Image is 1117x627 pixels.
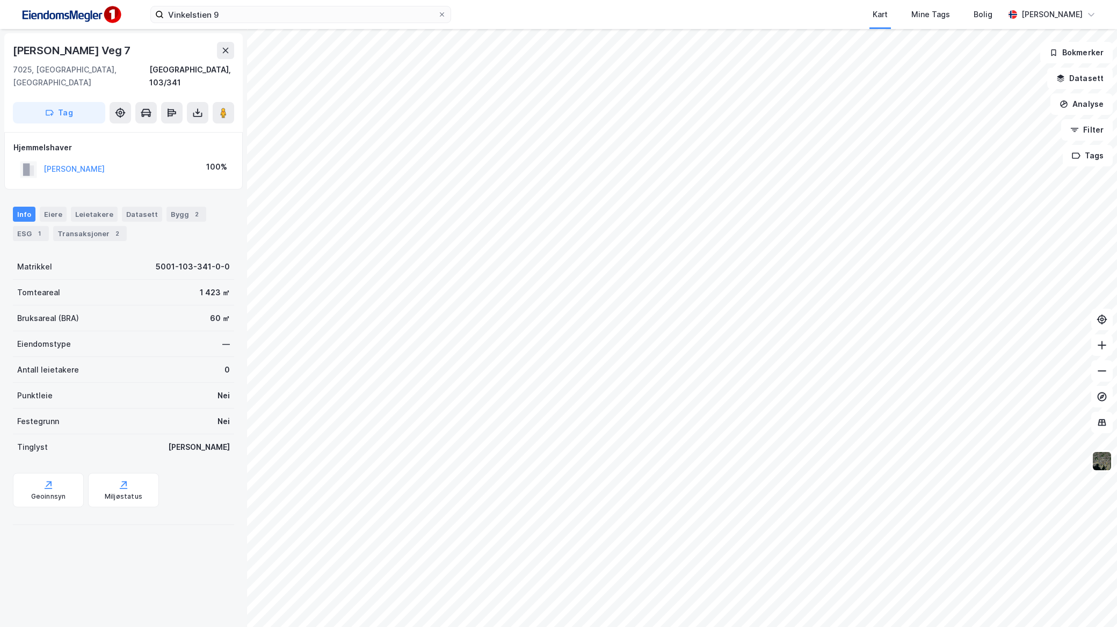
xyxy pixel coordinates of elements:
div: Bolig [974,8,992,21]
div: Nei [217,415,230,428]
div: 1 [34,228,45,239]
div: Tomteareal [17,286,60,299]
div: [PERSON_NAME] [1021,8,1083,21]
div: Nei [217,389,230,402]
div: Kart [873,8,888,21]
div: 5001-103-341-0-0 [156,260,230,273]
div: 1 423 ㎡ [200,286,230,299]
div: — [222,338,230,351]
div: 2 [112,228,122,239]
button: Analyse [1050,93,1113,115]
div: [PERSON_NAME] [168,441,230,454]
div: Kontrollprogram for chat [1063,575,1117,627]
div: Geoinnsyn [31,492,66,501]
div: Eiere [40,207,67,222]
div: 2 [191,209,202,220]
button: Tag [13,102,105,123]
button: Filter [1061,119,1113,141]
img: 9k= [1092,451,1112,471]
div: Miljøstatus [105,492,142,501]
div: [PERSON_NAME] Veg 7 [13,42,133,59]
div: Eiendomstype [17,338,71,351]
div: Bruksareal (BRA) [17,312,79,325]
div: 60 ㎡ [210,312,230,325]
div: Hjemmelshaver [13,141,234,154]
iframe: Chat Widget [1063,575,1117,627]
button: Bokmerker [1040,42,1113,63]
button: Tags [1063,145,1113,166]
div: Punktleie [17,389,53,402]
img: F4PB6Px+NJ5v8B7XTbfpPpyloAAAAASUVORK5CYII= [17,3,125,27]
div: Tinglyst [17,441,48,454]
div: Mine Tags [911,8,950,21]
div: 7025, [GEOGRAPHIC_DATA], [GEOGRAPHIC_DATA] [13,63,149,89]
div: Info [13,207,35,222]
div: [GEOGRAPHIC_DATA], 103/341 [149,63,234,89]
div: Bygg [166,207,206,222]
div: 0 [224,363,230,376]
div: Transaksjoner [53,226,127,241]
div: Matrikkel [17,260,52,273]
div: Leietakere [71,207,118,222]
input: Søk på adresse, matrikkel, gårdeiere, leietakere eller personer [164,6,438,23]
div: Datasett [122,207,162,222]
button: Datasett [1047,68,1113,89]
div: Antall leietakere [17,363,79,376]
div: 100% [206,161,227,173]
div: ESG [13,226,49,241]
div: Festegrunn [17,415,59,428]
